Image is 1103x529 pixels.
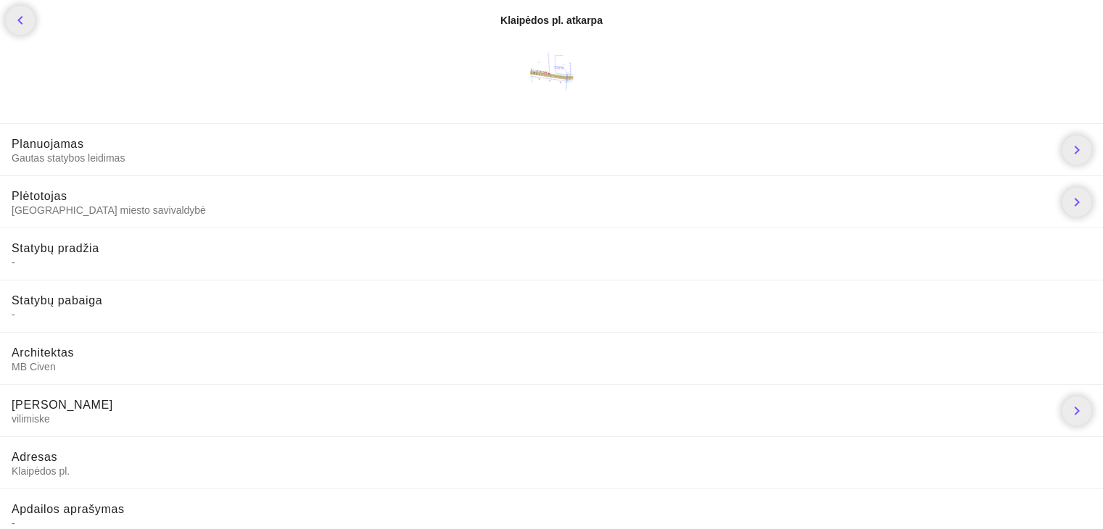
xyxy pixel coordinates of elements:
[6,6,35,35] a: chevron_left
[12,346,74,359] span: Architektas
[1062,136,1091,164] a: chevron_right
[12,151,1051,164] span: Gautas statybos leidimas
[12,138,84,150] span: Planuojamas
[12,360,1091,373] span: MB Civen
[12,242,99,254] span: Statybų pradžia
[1068,402,1086,420] i: chevron_right
[12,399,113,411] span: [PERSON_NAME]
[12,465,1091,478] span: Klaipėdos pl.
[1068,141,1086,159] i: chevron_right
[12,451,57,463] span: Adresas
[12,294,102,307] span: Statybų pabaiga
[1062,396,1091,425] a: chevron_right
[12,204,1051,217] span: [GEOGRAPHIC_DATA] miesto savivaldybė
[500,13,603,28] div: Klaipėdos pl. atkarpa
[12,503,125,515] span: Apdailos aprašymas
[1062,188,1091,217] a: chevron_right
[12,412,1051,425] span: vilimiske
[1068,193,1086,211] i: chevron_right
[12,308,1091,321] span: -
[12,256,1091,269] span: -
[12,190,67,202] span: Plėtotojas
[12,12,29,29] i: chevron_left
